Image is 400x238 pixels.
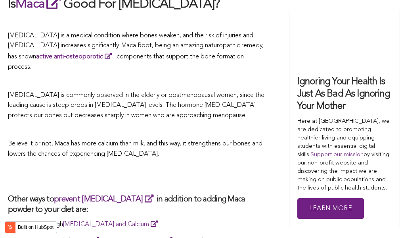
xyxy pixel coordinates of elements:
[5,221,57,233] button: Built on HubSpot
[63,221,161,228] a: [MEDICAL_DATA] and Calcium
[5,223,15,232] img: HubSpot sprocket logo
[54,195,157,203] a: prevent [MEDICAL_DATA]
[36,54,115,60] a: active anti-osteoporotic
[8,141,262,157] span: Believe it or not, Maca has more calcium than milk, and this way, it strengthens our bones and lo...
[297,198,364,219] a: Learn More
[18,219,266,230] p: Getting Enough
[8,92,264,119] span: [MEDICAL_DATA] is commonly observed in the elderly or postmenopausal women, since the leading cau...
[15,222,57,232] label: Built on HubSpot
[8,193,266,215] h3: Other ways to in addition to adding Maca powder to your diet are:
[8,33,264,70] span: [MEDICAL_DATA] is a medical condition where bones weaken, and the risk of injuries and [MEDICAL_D...
[360,200,400,238] iframe: Chat Widget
